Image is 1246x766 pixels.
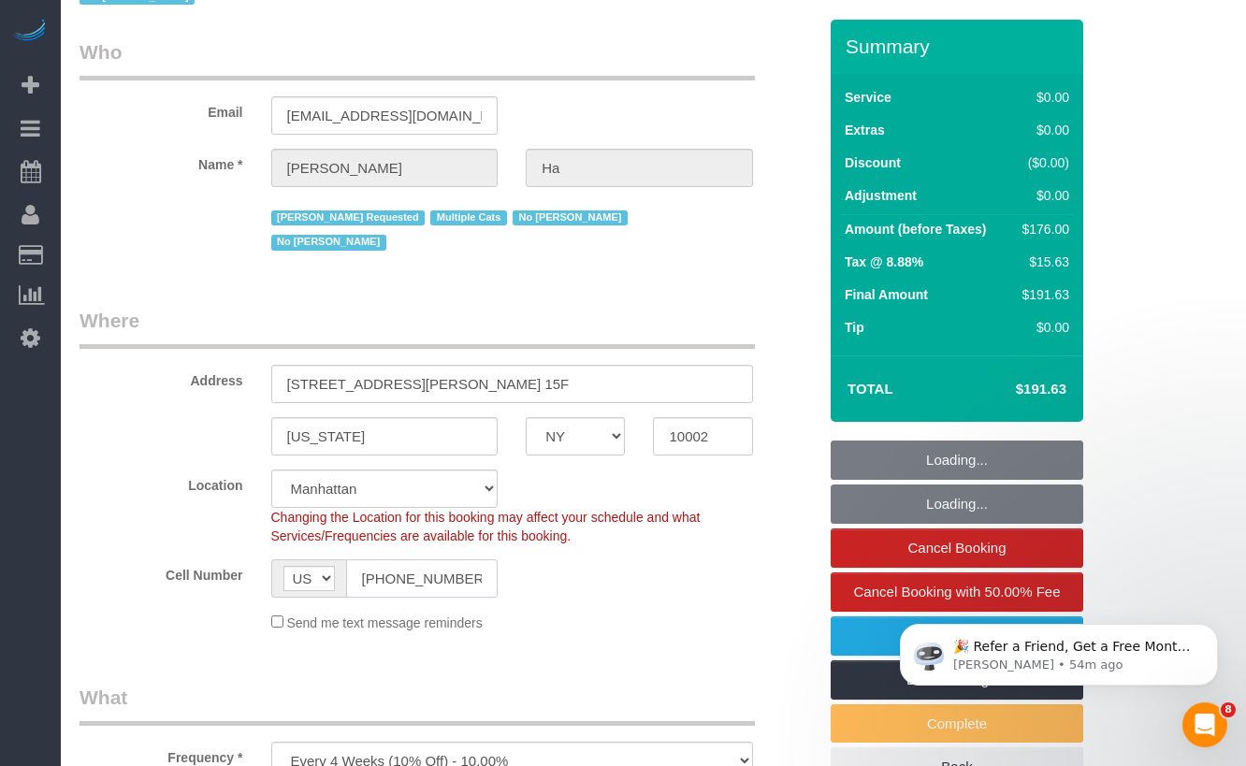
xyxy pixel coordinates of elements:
label: Cell Number [65,559,257,585]
a: Cancel Booking with 50.00% Fee [831,572,1083,612]
iframe: Intercom notifications message [872,585,1246,715]
label: Amount (before Taxes) [845,220,986,238]
label: Service [845,88,891,107]
div: ($0.00) [1015,153,1069,172]
div: $0.00 [1015,121,1069,139]
label: Extras [845,121,885,139]
label: Location [65,470,257,495]
label: Tax @ 8.88% [845,253,923,271]
h4: $191.63 [960,382,1066,397]
input: Email [271,96,499,135]
div: $0.00 [1015,318,1069,337]
label: Name * [65,149,257,174]
span: Multiple Cats [430,210,507,225]
div: $0.00 [1015,186,1069,205]
label: Email [65,96,257,122]
span: No [PERSON_NAME] [271,235,386,250]
label: Final Amount [845,285,928,304]
input: Last Name [526,149,753,187]
span: No [PERSON_NAME] [513,210,628,225]
label: Tip [845,318,864,337]
div: $15.63 [1015,253,1069,271]
span: Cancel Booking with 50.00% Fee [854,584,1061,600]
iframe: Intercom live chat [1182,702,1227,747]
input: First Name [271,149,499,187]
legend: Where [80,307,755,349]
label: Adjustment [845,186,917,205]
input: Zip Code [653,417,752,455]
div: $0.00 [1015,88,1069,107]
span: Send me text message reminders [286,615,482,630]
span: Changing the Location for this booking may affect your schedule and what Services/Frequencies are... [271,510,701,543]
span: [PERSON_NAME] Requested [271,210,426,225]
div: $176.00 [1015,220,1069,238]
a: View Changes [831,616,1083,656]
span: 8 [1221,702,1236,717]
input: City [271,417,499,455]
label: Discount [845,153,901,172]
a: Cancel Booking [831,528,1083,568]
a: Book This Again [831,660,1083,700]
label: Address [65,365,257,390]
div: $191.63 [1015,285,1069,304]
h3: Summary [846,36,1074,57]
legend: Who [80,38,755,80]
strong: Total [848,381,893,397]
img: Automaid Logo [11,19,49,45]
legend: What [80,684,755,726]
input: Cell Number [346,559,499,598]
